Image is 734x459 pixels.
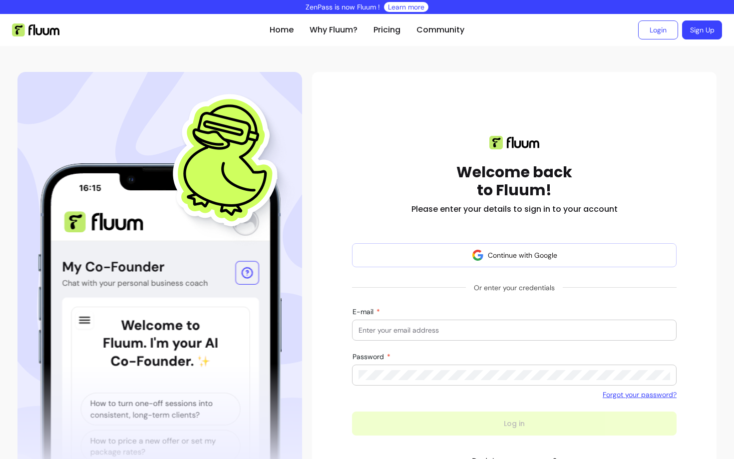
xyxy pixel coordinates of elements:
[416,24,464,36] a: Community
[352,243,677,267] button: Continue with Google
[359,325,670,335] input: E-mail
[603,390,677,400] a: Forgot your password?
[411,203,618,215] h2: Please enter your details to sign in to your account
[388,2,424,12] a: Learn more
[306,2,380,12] p: ZenPass is now Fluum !
[270,24,294,36] a: Home
[456,163,572,199] h1: Welcome back to Fluum!
[373,24,400,36] a: Pricing
[682,20,722,39] a: Sign Up
[638,20,678,39] a: Login
[359,370,670,380] input: Password
[489,136,539,149] img: Fluum logo
[353,307,375,316] span: E-mail
[310,24,358,36] a: Why Fluum?
[353,352,386,361] span: Password
[12,23,59,36] img: Fluum Logo
[472,249,484,261] img: avatar
[466,279,563,297] span: Or enter your credentials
